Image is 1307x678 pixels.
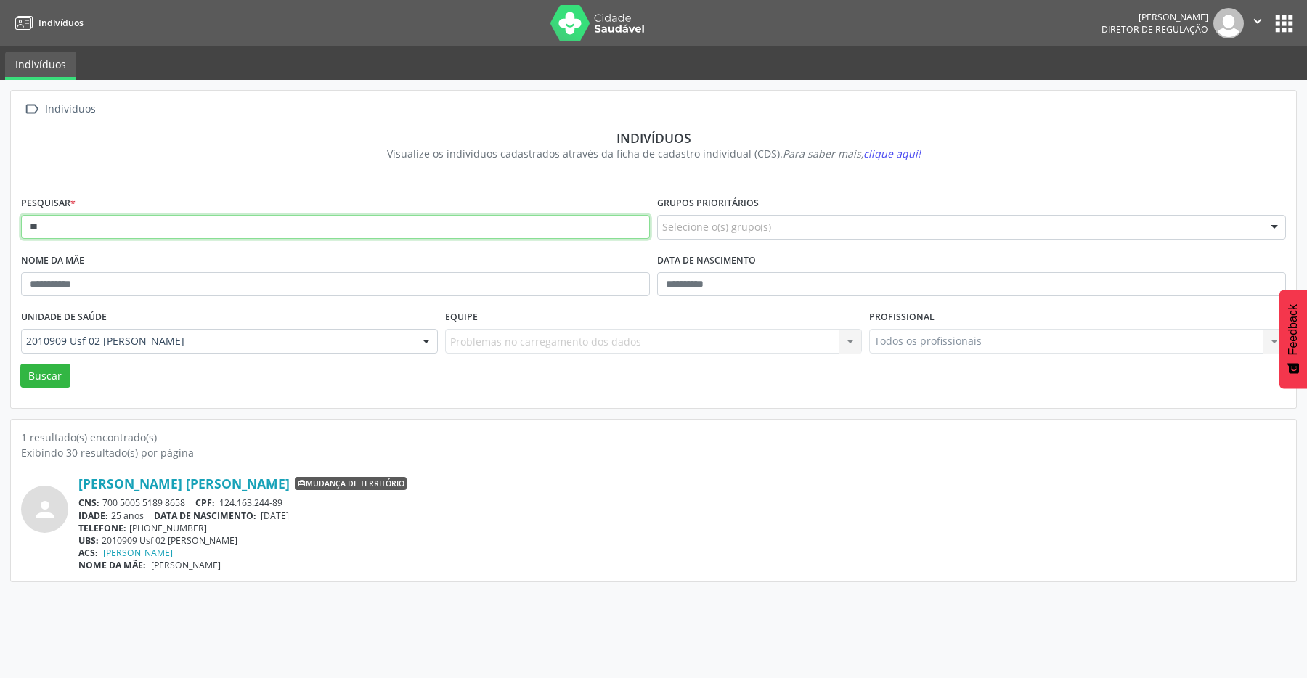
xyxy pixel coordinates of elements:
[151,559,221,571] span: [PERSON_NAME]
[195,497,215,509] span: CPF:
[1102,11,1208,23] div: [PERSON_NAME]
[21,445,1286,460] div: Exibindo 30 resultado(s) por página
[78,534,99,547] span: UBS:
[78,510,108,522] span: IDADE:
[445,306,478,329] label: Equipe
[1102,23,1208,36] span: Diretor de regulação
[1213,8,1244,38] img: img
[78,497,99,509] span: CNS:
[869,306,935,329] label: Profissional
[21,99,98,120] a:  Indivíduos
[42,99,98,120] div: Indivíduos
[78,559,146,571] span: NOME DA MÃE:
[78,547,98,559] span: ACS:
[1250,13,1266,29] i: 
[261,510,289,522] span: [DATE]
[103,547,173,559] a: [PERSON_NAME]
[295,477,407,490] span: Mudança de território
[657,192,759,215] label: Grupos prioritários
[20,364,70,388] button: Buscar
[32,497,58,523] i: person
[78,497,1286,509] div: 700 5005 5189 8658
[863,147,921,160] span: clique aqui!
[1287,304,1300,355] span: Feedback
[26,334,408,348] span: 2010909 Usf 02 [PERSON_NAME]
[78,522,126,534] span: TELEFONE:
[154,510,256,522] span: DATA DE NASCIMENTO:
[38,17,84,29] span: Indivíduos
[78,522,1286,534] div: [PHONE_NUMBER]
[1279,290,1307,388] button: Feedback - Mostrar pesquisa
[78,510,1286,522] div: 25 anos
[31,146,1276,161] div: Visualize os indivíduos cadastrados através da ficha de cadastro individual (CDS).
[10,11,84,35] a: Indivíduos
[662,219,771,234] span: Selecione o(s) grupo(s)
[21,250,84,272] label: Nome da mãe
[1244,8,1271,38] button: 
[78,475,290,491] a: [PERSON_NAME] [PERSON_NAME]
[21,99,42,120] i: 
[21,192,76,215] label: Pesquisar
[31,130,1276,146] div: Indivíduos
[21,430,1286,445] div: 1 resultado(s) encontrado(s)
[5,52,76,80] a: Indivíduos
[657,250,756,272] label: Data de nascimento
[78,534,1286,547] div: 2010909 Usf 02 [PERSON_NAME]
[219,497,282,509] span: 124.163.244-89
[1271,11,1297,36] button: apps
[21,306,107,329] label: Unidade de saúde
[783,147,921,160] i: Para saber mais,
